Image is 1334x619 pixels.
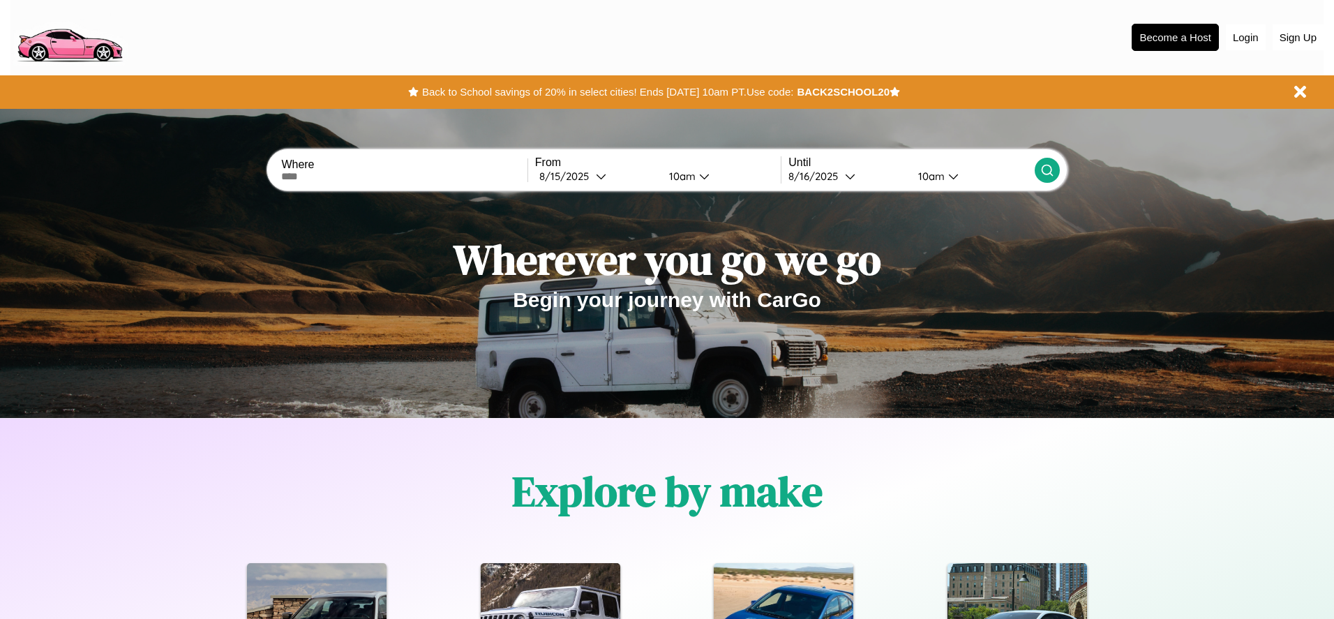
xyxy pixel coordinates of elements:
img: logo [10,7,128,66]
div: 10am [662,170,699,183]
label: Where [281,158,527,171]
b: BACK2SCHOOL20 [797,86,890,98]
div: 10am [911,170,948,183]
button: Sign Up [1273,24,1324,50]
div: 8 / 16 / 2025 [788,170,845,183]
h1: Explore by make [512,463,823,520]
button: 8/15/2025 [535,169,658,184]
button: Back to School savings of 20% in select cities! Ends [DATE] 10am PT.Use code: [419,82,797,102]
button: Become a Host [1132,24,1219,51]
div: 8 / 15 / 2025 [539,170,596,183]
label: Until [788,156,1034,169]
button: 10am [658,169,781,184]
button: Login [1226,24,1266,50]
label: From [535,156,781,169]
button: 10am [907,169,1034,184]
